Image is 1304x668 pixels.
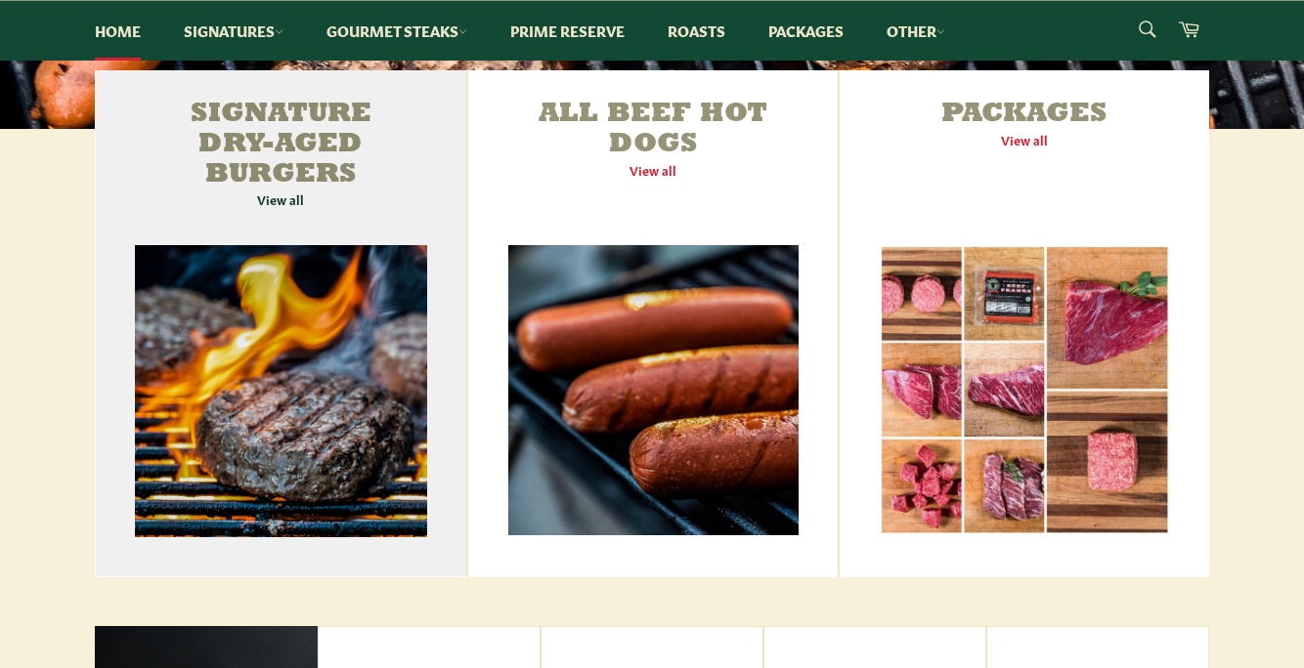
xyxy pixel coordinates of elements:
[468,70,838,577] a: All Beef Hot Dogs View all All Beef Hot Dogs
[95,70,466,577] a: Signature Dry-Aged Burgers View all Signature Dry-Aged Burgers
[75,1,160,61] a: Home
[648,1,745,61] a: Roasts
[164,1,303,61] a: Signatures
[749,1,863,61] a: Packages
[840,70,1209,577] a: Packages View all Packages
[491,1,644,61] a: Prime Reserve
[867,1,965,61] a: Other
[307,1,487,61] a: Gourmet Steaks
